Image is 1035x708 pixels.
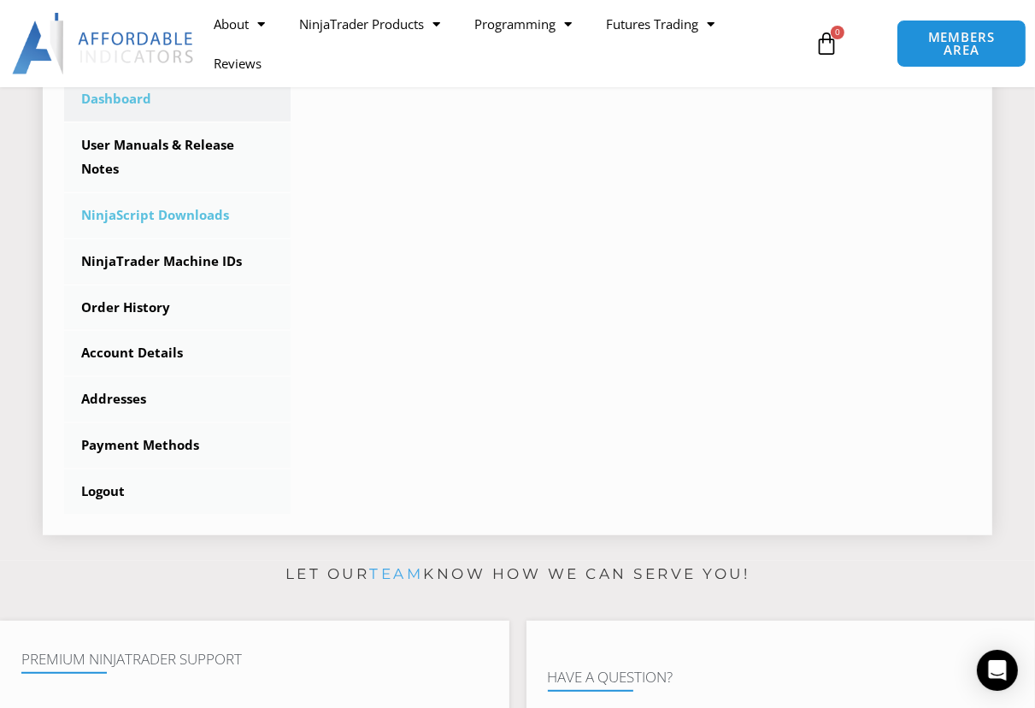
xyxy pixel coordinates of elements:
[64,77,291,121] a: Dashboard
[457,4,589,44] a: Programming
[897,20,1026,68] a: MEMBERS AREA
[64,377,291,422] a: Addresses
[977,650,1018,691] div: Open Intercom Messenger
[589,4,732,44] a: Futures Trading
[64,331,291,375] a: Account Details
[64,193,291,238] a: NinjaScript Downloads
[197,44,279,83] a: Reviews
[64,286,291,330] a: Order History
[831,26,844,39] span: 0
[64,469,291,514] a: Logout
[789,19,864,68] a: 0
[197,4,808,83] nav: Menu
[197,4,282,44] a: About
[21,651,488,668] h4: Premium NinjaTrader Support
[64,423,291,468] a: Payment Methods
[282,4,457,44] a: NinjaTrader Products
[369,565,423,582] a: team
[64,123,291,192] a: User Manuals & Release Notes
[64,239,291,284] a: NinjaTrader Machine IDs
[12,13,196,74] img: LogoAI | Affordable Indicators – NinjaTrader
[548,669,1014,686] h4: Have A Question?
[914,31,1009,56] span: MEMBERS AREA
[64,77,291,513] nav: Account pages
